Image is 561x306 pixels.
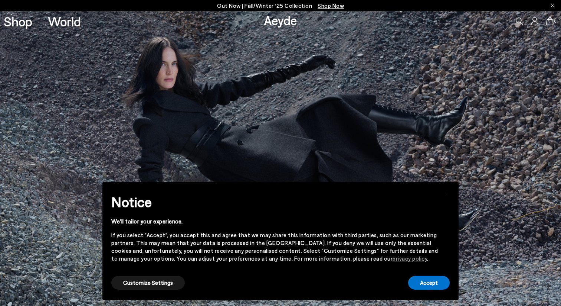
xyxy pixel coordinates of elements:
span: 0 [554,19,557,23]
p: Out Now | Fall/Winter ‘25 Collection [217,1,344,10]
span: × [444,188,449,199]
div: If you select "Accept", you accept this and agree that we may share this information with third p... [111,231,438,262]
a: Aeyde [264,12,297,28]
a: privacy policy [393,255,427,262]
a: World [48,15,81,28]
div: We'll tailor your experience. [111,218,438,225]
span: Navigate to /collections/new-in [318,2,344,9]
button: Customize Settings [111,276,185,290]
button: Accept [408,276,450,290]
a: Shop [4,15,32,28]
a: 0 [546,17,554,25]
button: Close this notice [438,184,456,202]
h2: Notice [111,192,438,212]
